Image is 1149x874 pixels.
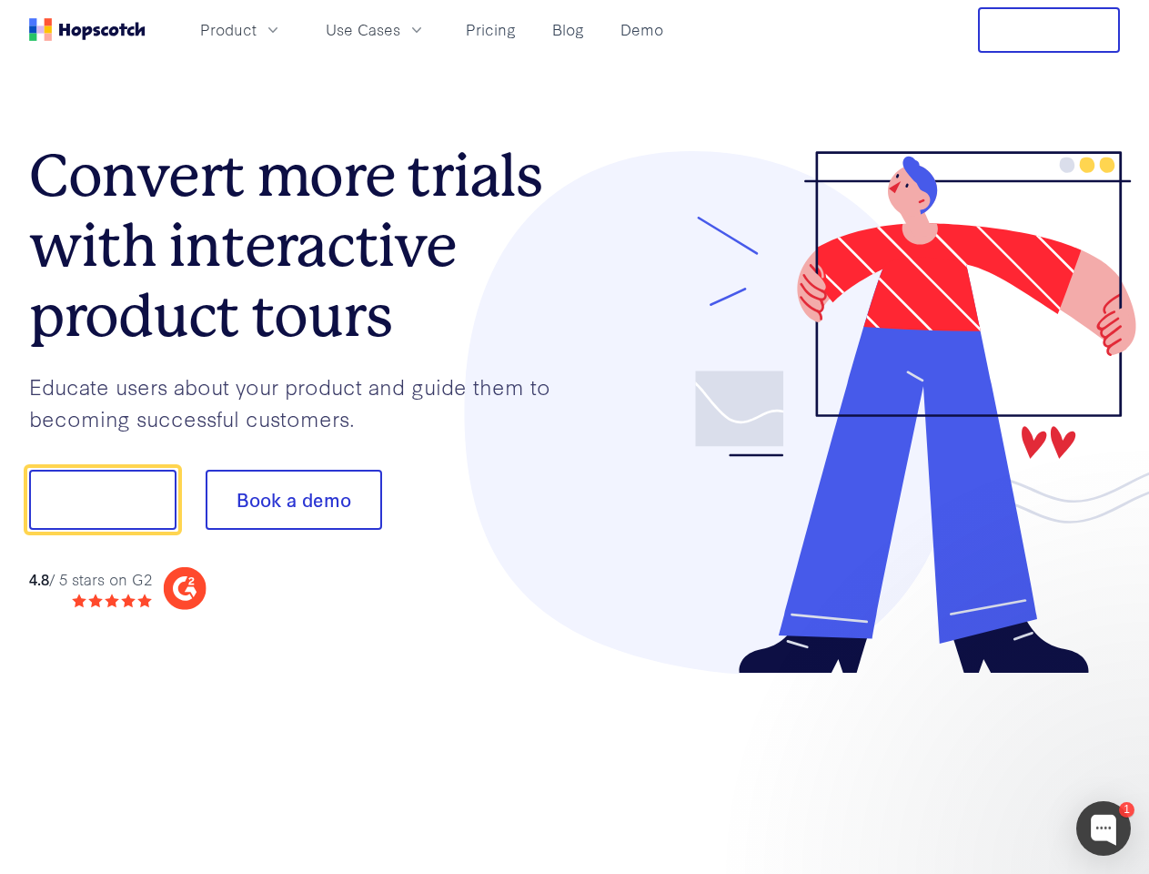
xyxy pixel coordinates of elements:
button: Show me! [29,470,176,530]
a: Pricing [459,15,523,45]
a: Demo [613,15,670,45]
button: Product [189,15,293,45]
button: Book a demo [206,470,382,530]
span: Use Cases [326,18,400,41]
a: Blog [545,15,591,45]
button: Use Cases [315,15,437,45]
button: Free Trial [978,7,1120,53]
h1: Convert more trials with interactive product tours [29,141,575,351]
div: / 5 stars on G2 [29,568,152,591]
a: Home [29,18,146,41]
span: Product [200,18,257,41]
div: 1 [1119,802,1134,818]
p: Educate users about your product and guide them to becoming successful customers. [29,371,575,433]
strong: 4.8 [29,568,49,589]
